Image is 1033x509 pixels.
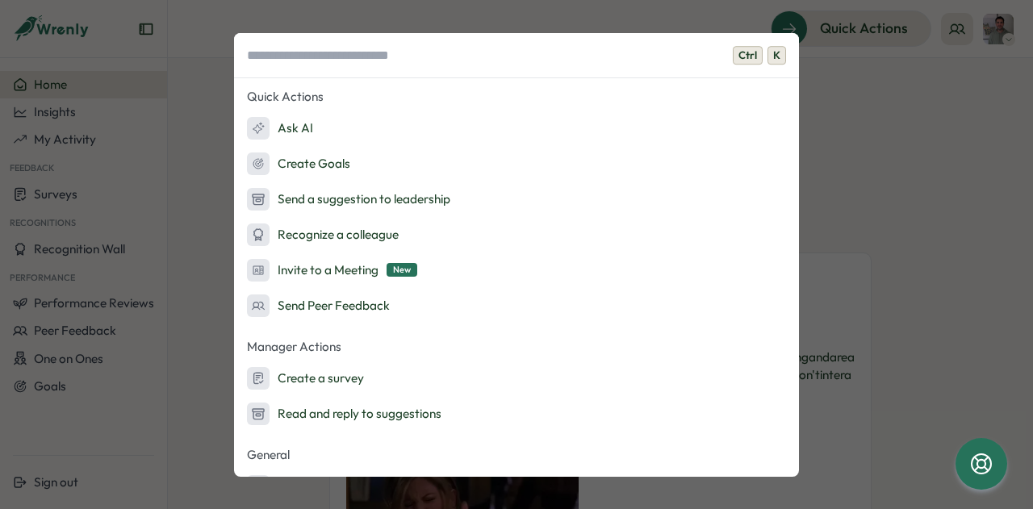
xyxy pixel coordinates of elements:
div: Recognize a colleague [247,223,399,246]
div: Create a survey [247,367,364,390]
div: Ask AI [247,117,313,140]
p: General [234,443,799,467]
div: Manage Team Goals [247,475,391,498]
button: Create a survey [234,362,799,394]
button: Read and reply to suggestions [234,398,799,430]
button: Invite to a MeetingNew [234,254,799,286]
button: Manage Team Goals [234,470,799,503]
div: Send a suggestion to leadership [247,188,450,211]
div: Read and reply to suggestions [247,403,441,425]
span: K [767,46,786,65]
button: Recognize a colleague [234,219,799,251]
div: Invite to a Meeting [247,259,417,282]
p: Manager Actions [234,335,799,359]
button: Create Goals [234,148,799,180]
button: Ask AI [234,112,799,144]
button: Send a suggestion to leadership [234,183,799,215]
span: Ctrl [733,46,763,65]
span: New [387,263,417,277]
button: Send Peer Feedback [234,290,799,322]
div: Send Peer Feedback [247,294,390,317]
p: Quick Actions [234,85,799,109]
div: Create Goals [247,152,350,175]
